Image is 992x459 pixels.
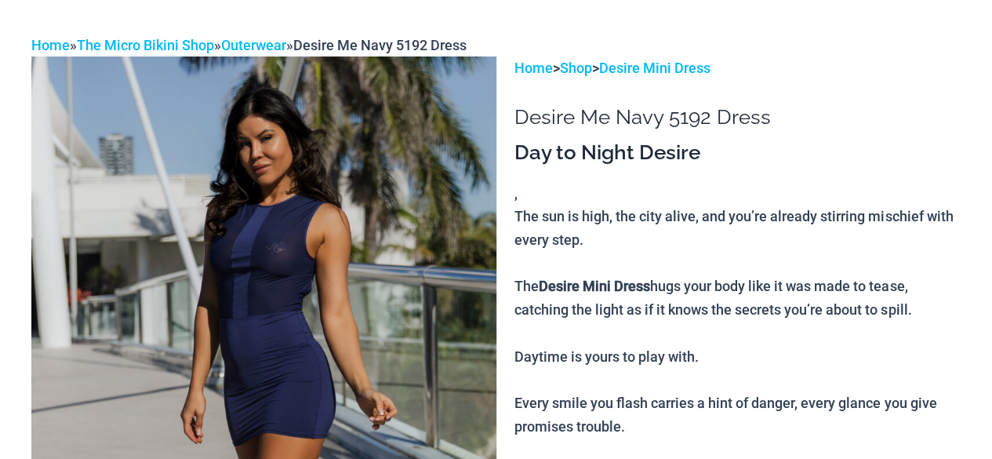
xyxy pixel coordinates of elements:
a: Desire Mini Dress [599,60,710,76]
b: Desire Mini Dress [539,278,650,294]
a: Shop [560,60,592,76]
p: > > [514,56,961,80]
span: Desire Me Navy 5192 Dress [293,37,467,53]
h3: Day to Night Desire [514,140,961,166]
a: Home [514,60,553,76]
span: » » » [31,37,467,53]
h1: Desire Me Navy 5192 Dress [514,105,961,129]
a: Outerwear [221,37,286,53]
a: Home [31,37,70,53]
a: The Micro Bikini Shop [77,37,214,53]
